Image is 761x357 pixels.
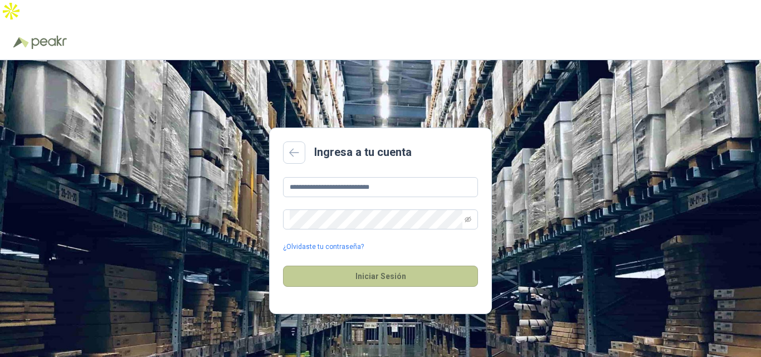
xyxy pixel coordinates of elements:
[13,37,29,48] img: Logo
[31,36,67,49] img: Peakr
[314,144,412,161] h2: Ingresa a tu cuenta
[283,266,478,287] button: Iniciar Sesión
[465,216,471,223] span: eye-invisible
[283,242,364,252] a: ¿Olvidaste tu contraseña?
